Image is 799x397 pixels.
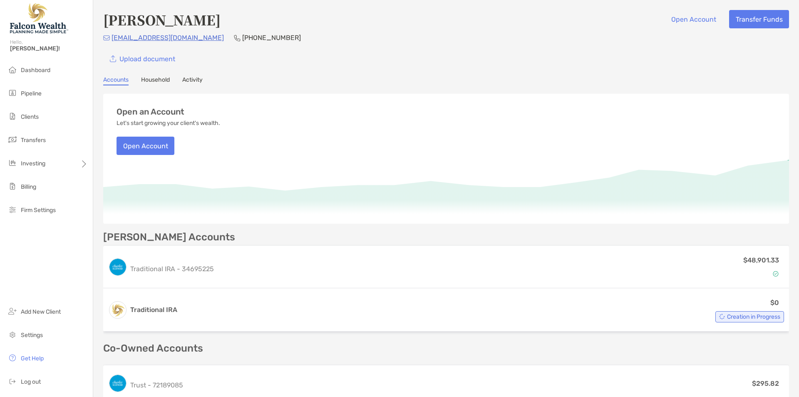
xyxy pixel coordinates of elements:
h3: Open an Account [117,107,184,117]
img: dashboard icon [7,65,17,75]
img: firm-settings icon [7,205,17,215]
p: [PERSON_NAME] Accounts [103,232,235,242]
span: Investing [21,160,45,167]
span: Add New Client [21,308,61,315]
img: button icon [110,55,116,62]
img: pipeline icon [7,88,17,98]
p: $0 [770,297,779,308]
span: Log out [21,378,41,385]
img: logout icon [7,376,17,386]
h4: [PERSON_NAME] [103,10,221,29]
a: Accounts [103,76,129,85]
p: [EMAIL_ADDRESS][DOMAIN_NAME] [112,32,224,43]
img: add_new_client icon [7,306,17,316]
img: Email Icon [103,35,110,40]
p: $48,901.33 [743,255,779,265]
img: Falcon Wealth Planning Logo [10,3,68,33]
h3: Traditional IRA [130,305,177,315]
span: [PERSON_NAME]! [10,45,88,52]
a: Upload document [103,50,181,68]
span: Pipeline [21,90,42,97]
button: Open Account [665,10,722,28]
img: investing icon [7,158,17,168]
img: Account Status icon [719,314,725,320]
p: $295.82 [752,378,779,389]
span: Dashboard [21,67,50,74]
p: [PHONE_NUMBER] [242,32,301,43]
button: Transfer Funds [729,10,789,28]
img: logo account [109,302,126,318]
p: Trust - 72189085 [130,380,183,390]
img: billing icon [7,181,17,191]
p: Let's start growing your client's wealth. [117,120,220,127]
a: Household [141,76,170,85]
img: logo account [109,259,126,275]
p: Co-Owned Accounts [103,343,789,354]
img: clients icon [7,111,17,121]
img: logo account [109,375,126,392]
button: Open Account [117,137,174,155]
span: Clients [21,113,39,120]
p: Traditional IRA - 34695225 [130,264,214,274]
a: Activity [182,76,203,85]
span: Get Help [21,355,44,362]
span: Billing [21,183,36,190]
img: settings icon [7,330,17,340]
img: Account Status icon [773,271,779,277]
img: transfers icon [7,135,17,145]
span: Firm Settings [21,207,56,214]
span: Settings [21,332,43,339]
span: Transfers [21,137,46,144]
span: Creation in Progress [727,315,780,319]
img: Phone Icon [234,35,241,41]
img: get-help icon [7,353,17,363]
